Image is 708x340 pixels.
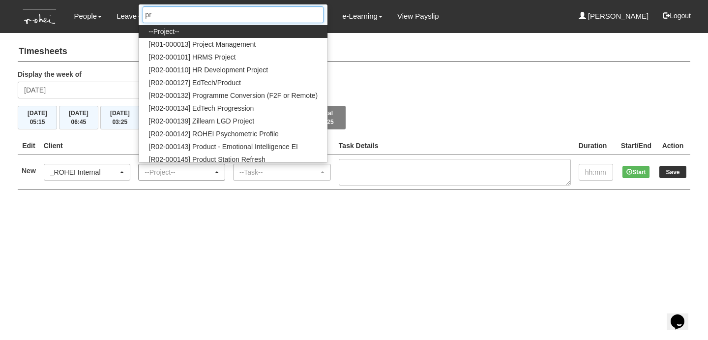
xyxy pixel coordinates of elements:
[148,155,265,164] span: [R02-000145] Product Station Refresh
[617,137,655,155] th: Start/End
[148,65,268,75] span: [R02-000110] HR Development Project
[71,119,87,125] span: 06:45
[148,27,179,36] span: --Project--
[579,5,649,28] a: [PERSON_NAME]
[59,106,98,129] button: [DATE]06:45
[44,164,131,181] button: _ROHEI Internal
[656,4,698,28] button: Logout
[18,69,82,79] label: Display the week of
[319,119,334,125] span: 15:25
[148,39,256,49] span: [R01-000013] Project Management
[100,106,140,129] button: [DATE]03:25
[50,167,118,177] div: _ROHEI Internal
[575,137,617,155] th: Duration
[74,5,102,28] a: People
[18,106,690,129] div: Timesheet Week Summary
[667,301,698,330] iframe: chat widget
[579,164,613,181] input: hh:mm
[148,91,318,100] span: [R02-000132] Programme Conversion (F2F or Remote)
[117,5,142,28] a: Leave
[233,164,331,181] button: --Task--
[148,52,236,62] span: [R02-000101] HRMS Project
[148,142,298,152] span: [R02-000143] Product - Emotional Intelligence EI
[18,137,40,155] th: Edit
[18,42,690,62] h4: Timesheets
[40,137,135,155] th: Client
[239,167,319,177] div: --Task--
[397,5,439,28] a: View Payslip
[148,129,279,139] span: [R02-000142] ROHEI Psychometric Profile
[148,103,254,113] span: [R02-000134] EdTech Progression
[342,5,383,28] a: e-Learning
[138,164,225,181] button: --Project--
[655,137,690,155] th: Action
[18,106,57,129] button: [DATE]05:15
[335,137,575,155] th: Task Details
[134,137,229,155] th: Project
[22,166,36,176] label: New
[145,167,213,177] div: --Project--
[659,166,686,178] input: Save
[148,78,241,88] span: [R02-000127] EdTech/Product
[622,166,649,178] button: Start
[143,6,324,23] input: Search
[30,119,45,125] span: 05:15
[148,116,254,126] span: [R02-000139] Zillearn LGD Project
[112,119,127,125] span: 03:25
